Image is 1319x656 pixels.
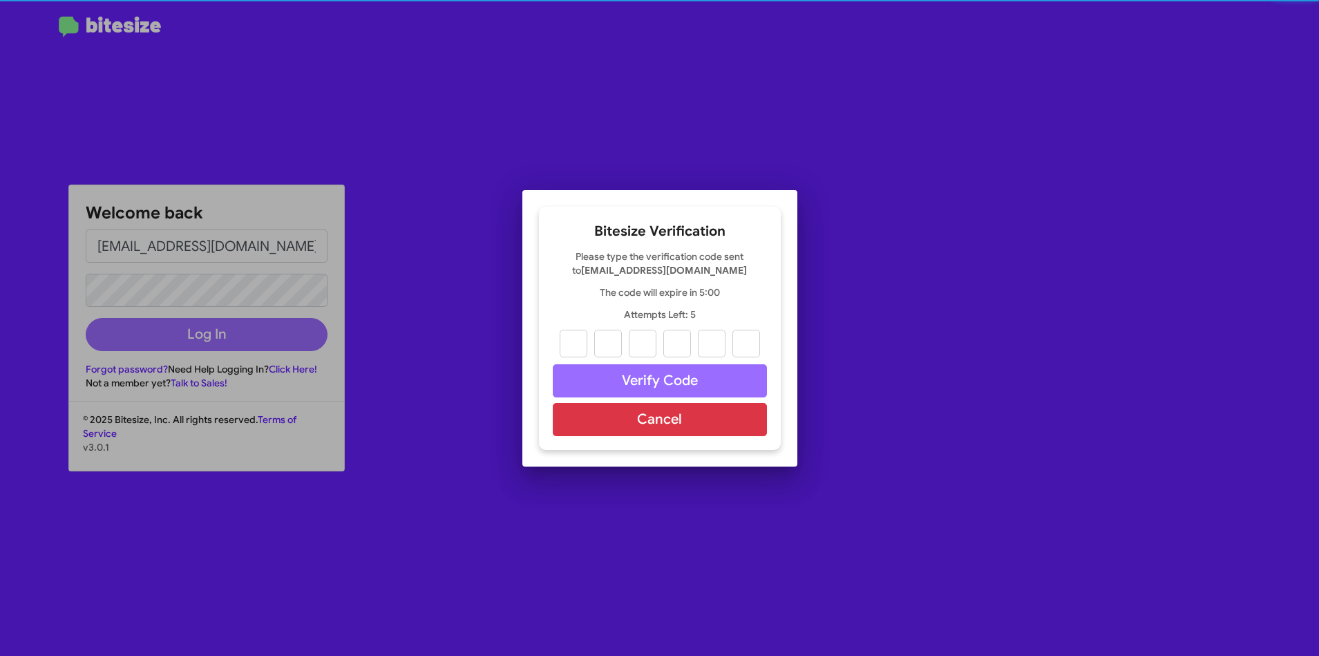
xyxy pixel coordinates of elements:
[553,221,767,243] h2: Bitesize Verification
[553,364,767,397] button: Verify Code
[581,264,747,277] strong: [EMAIL_ADDRESS][DOMAIN_NAME]
[553,285,767,299] p: The code will expire in 5:00
[553,403,767,436] button: Cancel
[553,250,767,277] p: Please type the verification code sent to
[553,308,767,321] p: Attempts Left: 5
